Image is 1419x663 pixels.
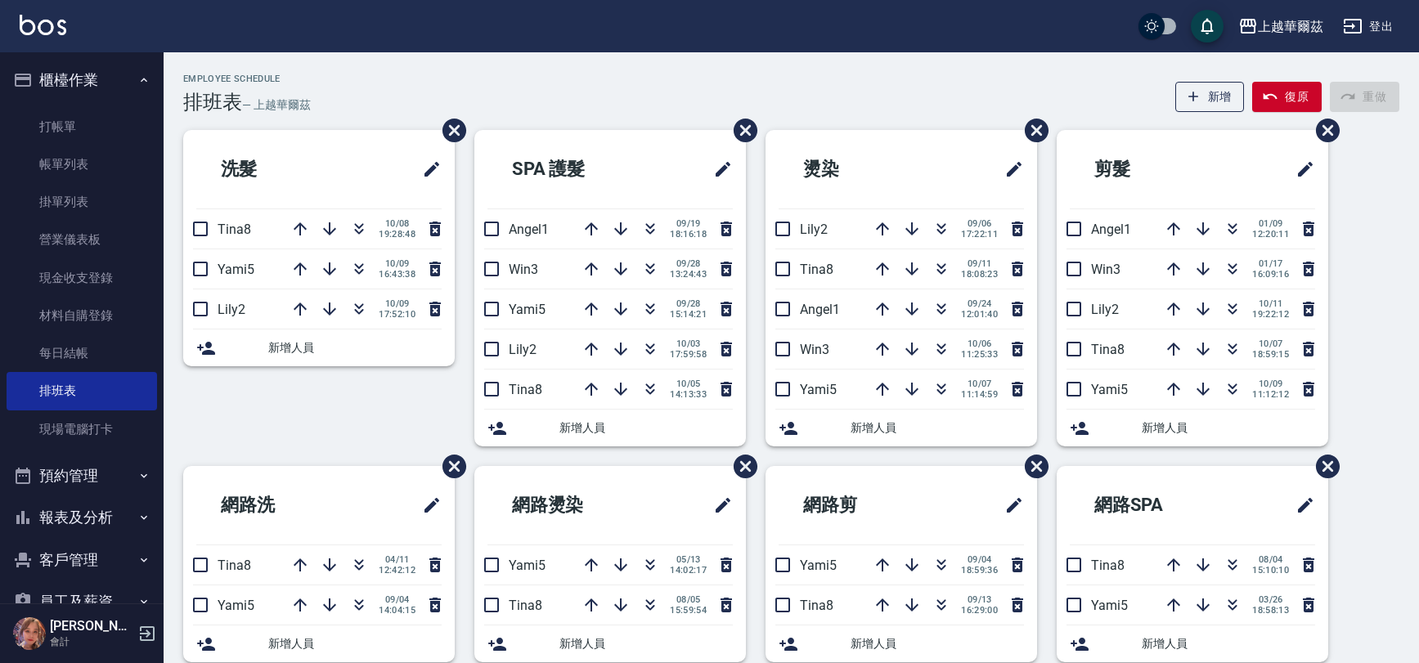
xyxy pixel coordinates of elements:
[430,442,469,491] span: 刪除班表
[379,594,415,605] span: 09/04
[800,222,828,237] span: Lily2
[7,221,157,258] a: 營業儀表板
[13,617,46,650] img: Person
[961,338,998,349] span: 10/06
[1252,229,1289,240] span: 12:20:11
[961,309,998,320] span: 12:01:40
[670,298,707,309] span: 09/28
[7,410,157,448] a: 現場電腦打卡
[1252,379,1289,389] span: 10/09
[1142,419,1315,437] span: 新增人員
[670,594,707,605] span: 08/05
[1252,218,1289,229] span: 01/09
[1252,338,1289,349] span: 10/07
[670,565,707,576] span: 14:02:17
[7,539,157,581] button: 客戶管理
[559,419,733,437] span: 新增人員
[379,605,415,616] span: 14:04:15
[242,96,311,114] h6: — 上越華爾茲
[7,496,157,539] button: 報表及分析
[1252,554,1289,565] span: 08/04
[7,146,157,183] a: 帳單列表
[509,598,542,613] span: Tina8
[800,558,837,573] span: Yami5
[218,262,254,277] span: Yami5
[670,605,707,616] span: 15:59:54
[851,635,1024,652] span: 新增人員
[50,634,133,649] p: 會計
[7,372,157,410] a: 排班表
[196,140,347,199] h2: 洗髮
[670,218,707,229] span: 09/19
[961,258,998,269] span: 09/11
[379,218,415,229] span: 10/08
[509,262,538,277] span: Win3
[670,349,707,360] span: 17:59:58
[1191,10,1224,43] button: save
[1252,269,1289,280] span: 16:09:16
[961,229,998,240] span: 17:22:11
[509,382,542,397] span: Tina8
[995,486,1024,525] span: 修改班表的標題
[670,309,707,320] span: 15:14:21
[670,379,707,389] span: 10/05
[7,580,157,623] button: 員工及薪資
[1142,635,1315,652] span: 新增人員
[961,349,998,360] span: 11:25:33
[1091,302,1119,317] span: Lily2
[183,329,455,366] div: 新增人員
[509,558,546,573] span: Yami5
[1252,309,1289,320] span: 19:22:12
[1258,16,1323,37] div: 上越華爾茲
[1304,106,1342,155] span: 刪除班表
[50,618,133,634] h5: [PERSON_NAME]
[412,486,442,525] span: 修改班表的標題
[961,605,998,616] span: 16:29:00
[7,183,157,221] a: 掛單列表
[1252,389,1289,400] span: 11:12:12
[779,140,929,199] h2: 燙染
[961,565,998,576] span: 18:59:36
[20,15,66,35] img: Logo
[379,229,415,240] span: 19:28:48
[1091,382,1128,397] span: Yami5
[487,140,656,199] h2: SPA 護髮
[995,150,1024,189] span: 修改班表的標題
[183,74,310,84] h2: Employee Schedule
[1091,558,1125,573] span: Tina8
[7,297,157,334] a: 材料自購登錄
[7,334,157,372] a: 每日結帳
[559,635,733,652] span: 新增人員
[961,298,998,309] span: 09/24
[183,91,242,114] h3: 排班表
[218,558,251,573] span: Tina8
[196,476,356,535] h2: 網路洗
[1175,82,1245,112] button: 新增
[1252,565,1289,576] span: 15:10:10
[1252,258,1289,269] span: 01/17
[509,222,549,237] span: Angel1
[1252,605,1289,616] span: 18:58:13
[487,476,656,535] h2: 網路燙染
[961,269,998,280] span: 18:08:23
[961,389,998,400] span: 11:14:59
[1057,625,1328,662] div: 新增人員
[1091,598,1128,613] span: Yami5
[851,419,1024,437] span: 新增人員
[183,625,455,662] div: 新增人員
[1252,298,1289,309] span: 10/11
[670,554,707,565] span: 05/13
[1286,150,1315,189] span: 修改班表的標題
[7,59,157,101] button: 櫃檯作業
[1286,486,1315,525] span: 修改班表的標題
[268,339,442,356] span: 新增人員
[800,382,837,397] span: Yami5
[1057,410,1328,446] div: 新增人員
[800,342,829,357] span: Win3
[766,625,1037,662] div: 新增人員
[1232,10,1330,43] button: 上越華爾茲
[268,635,442,652] span: 新增人員
[721,106,760,155] span: 刪除班表
[1252,82,1322,112] button: 復原
[721,442,760,491] span: 刪除班表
